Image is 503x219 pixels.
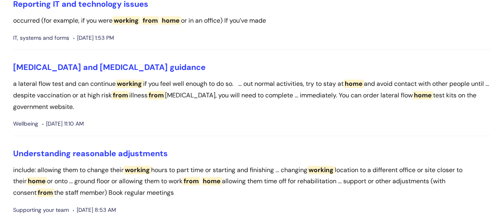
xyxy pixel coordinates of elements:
[13,148,168,159] a: Understanding reasonable adjustments
[124,166,151,174] span: working
[73,33,114,43] span: [DATE] 1:53 PM
[413,91,433,99] span: home
[113,16,140,25] span: working
[73,205,116,215] span: [DATE] 8:53 AM
[27,177,47,185] span: home
[116,79,143,88] span: working
[13,119,38,129] span: Wellbeing
[13,33,69,43] span: IT, systems and forms
[112,91,129,99] span: from
[13,62,206,72] a: [MEDICAL_DATA] and [MEDICAL_DATA] guidance
[13,15,490,27] p: occurred (for example, if you were or in an office) If you’ve made
[161,16,181,25] span: home
[183,177,200,185] span: from
[13,205,69,215] span: Supporting your team
[13,165,490,199] p: include: allowing them to change their hours to part time or starting and finishing ... changing ...
[37,188,54,197] span: from
[148,91,165,99] span: from
[202,177,222,185] span: home
[307,166,335,174] span: working
[42,119,84,129] span: [DATE] 11:10 AM
[142,16,159,25] span: from
[13,78,490,112] p: a lateral flow test and can continue if you feel well enough to do so. ... out normal activities,...
[344,79,364,88] span: home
